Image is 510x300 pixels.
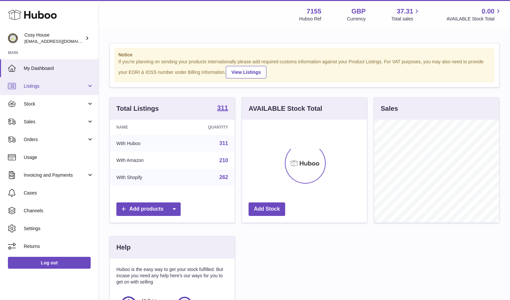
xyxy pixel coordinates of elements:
a: Add products [116,202,181,216]
a: 311 [217,105,228,112]
a: 262 [219,174,228,180]
span: 37.31 [397,7,413,16]
strong: Notice [118,52,491,58]
span: 0.00 [482,7,495,16]
th: Quantity [178,120,235,135]
span: Usage [24,154,94,161]
span: Channels [24,208,94,214]
a: 37.31 Total sales [391,7,421,22]
td: With Shopify [110,169,178,186]
div: Currency [347,16,366,22]
td: With Amazon [110,152,178,169]
h3: AVAILABLE Stock Total [249,104,322,113]
span: Cases [24,190,94,196]
a: 210 [219,158,228,163]
span: Listings [24,83,87,89]
a: 311 [219,140,228,146]
strong: 7155 [307,7,321,16]
p: Huboo is the easy way to get your stock fulfilled. But incase you need any help here's our ways f... [116,266,228,285]
th: Name [110,120,178,135]
td: With Huboo [110,135,178,152]
span: Invoicing and Payments [24,172,87,178]
span: Settings [24,225,94,232]
a: Add Stock [249,202,285,216]
span: Orders [24,136,87,143]
span: My Dashboard [24,65,94,72]
span: Stock [24,101,87,107]
a: 0.00 AVAILABLE Stock Total [446,7,502,22]
div: Cosy House [24,32,84,45]
h3: Sales [381,104,398,113]
div: Huboo Ref [299,16,321,22]
span: [EMAIL_ADDRESS][DOMAIN_NAME] [24,39,97,44]
span: AVAILABLE Stock Total [446,16,502,22]
strong: 311 [217,105,228,111]
h3: Total Listings [116,104,159,113]
span: Sales [24,119,87,125]
h3: Help [116,243,131,252]
span: Returns [24,243,94,250]
div: If you're planning on sending your products internationally please add required customs informati... [118,59,491,78]
a: View Listings [226,66,266,78]
a: Log out [8,257,91,269]
span: Total sales [391,16,421,22]
img: info@wholesomegoods.com [8,33,18,43]
strong: GBP [351,7,366,16]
